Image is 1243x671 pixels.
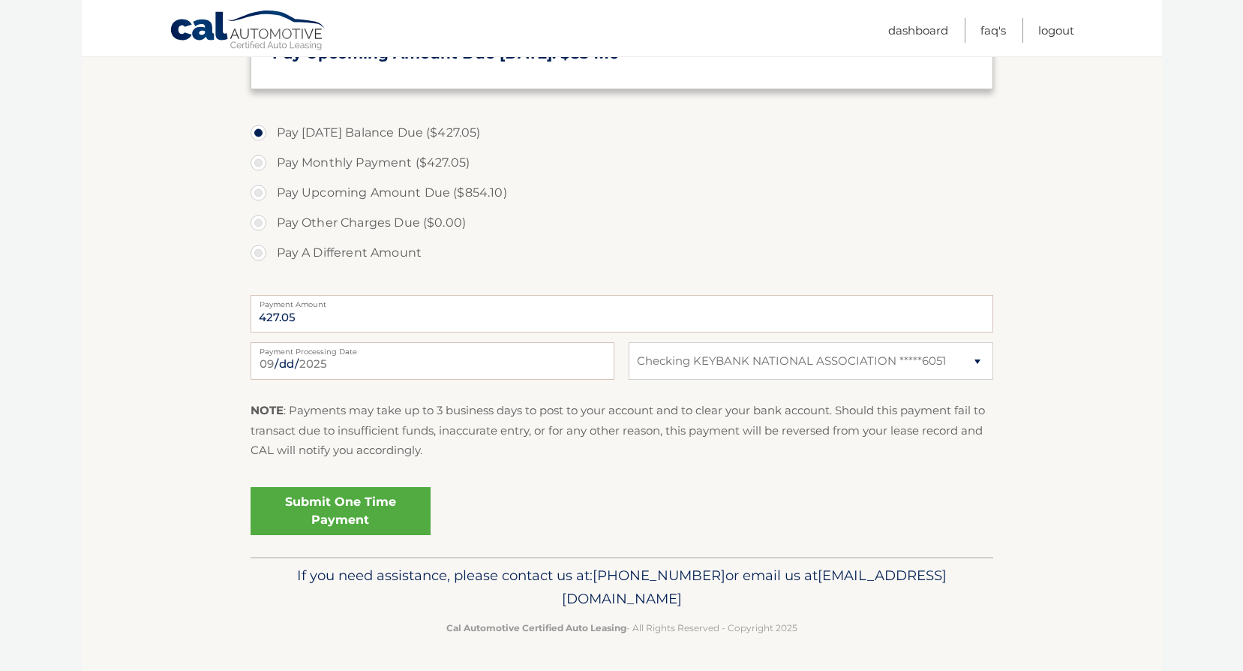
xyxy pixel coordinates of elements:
label: Payment Amount [251,295,993,307]
a: Submit One Time Payment [251,487,431,535]
p: - All Rights Reserved - Copyright 2025 [260,620,983,636]
a: Logout [1038,18,1074,43]
a: Cal Automotive [170,10,327,53]
p: : Payments may take up to 3 business days to post to your account and to clear your bank account.... [251,401,993,460]
label: Pay Other Charges Due ($0.00) [251,208,993,238]
input: Payment Amount [251,295,993,332]
span: [PHONE_NUMBER] [593,567,725,584]
label: Pay [DATE] Balance Due ($427.05) [251,118,993,148]
label: Pay Upcoming Amount Due ($854.10) [251,178,993,208]
p: If you need assistance, please contact us at: or email us at [260,564,983,612]
label: Pay Monthly Payment ($427.05) [251,148,993,178]
strong: NOTE [251,403,284,417]
a: FAQ's [980,18,1006,43]
label: Payment Processing Date [251,342,614,354]
strong: Cal Automotive Certified Auto Leasing [446,622,626,633]
input: Payment Date [251,342,614,380]
a: Dashboard [888,18,948,43]
label: Pay A Different Amount [251,238,993,268]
